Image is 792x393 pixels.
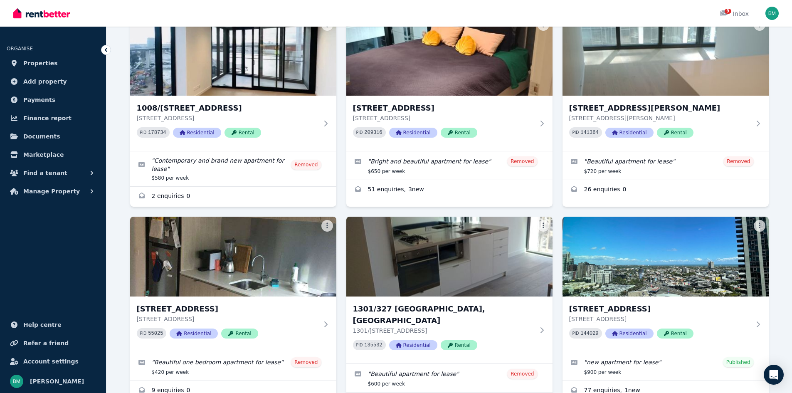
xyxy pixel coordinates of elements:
[10,375,23,388] img: Brendan Meng
[130,151,336,186] a: Edit listing: Contemporary and brand new apartment for lease
[23,338,69,348] span: Refer a friend
[7,110,99,126] a: Finance report
[353,303,534,326] h3: 1301/327 [GEOGRAPHIC_DATA], [GEOGRAPHIC_DATA]
[441,340,477,350] span: Rental
[356,130,363,135] small: PID
[569,315,750,323] p: [STREET_ADDRESS]
[605,329,654,339] span: Residential
[7,146,99,163] a: Marketplace
[173,128,221,138] span: Residential
[23,58,58,68] span: Properties
[170,329,218,339] span: Residential
[137,102,318,114] h3: 1008/[STREET_ADDRESS]
[657,329,693,339] span: Rental
[765,7,779,20] img: Brendan Meng
[7,46,33,52] span: ORGANISE
[569,303,750,315] h3: [STREET_ADDRESS]
[140,331,147,336] small: PID
[563,352,769,381] a: Edit listing: new apartment for lease
[657,128,693,138] span: Rental
[7,335,99,351] a: Refer a friend
[23,150,64,160] span: Marketplace
[23,168,67,178] span: Find a tenant
[130,16,336,96] img: 1008/103 South Wharf Drive, Docklands
[563,217,769,352] a: 2106w/11 Bale Circuit Street, Southbank[STREET_ADDRESS][STREET_ADDRESS]PID 144029ResidentialRental
[23,77,67,87] span: Add property
[346,180,553,200] a: Enquiries for 1115/7 Claremont Street, South Yarra
[346,217,553,363] a: 1301/327 La Trobe, Melbourne1301/327 [GEOGRAPHIC_DATA], [GEOGRAPHIC_DATA]1301/[STREET_ADDRESS]PID...
[225,128,261,138] span: Rental
[580,130,598,136] code: 141364
[23,356,79,366] span: Account settings
[563,217,769,297] img: 2106w/11 Bale Circuit Street, Southbank
[130,217,336,297] img: 1209/97 Palmerston Crescent, South Melbourne
[23,95,55,105] span: Payments
[346,16,553,151] a: 1115/7 Claremont Street, South Yarra[STREET_ADDRESS][STREET_ADDRESS]PID 209316ResidentialRental
[130,187,336,207] a: Enquiries for 1008/103 South Wharf Drive, Docklands
[569,102,750,114] h3: [STREET_ADDRESS][PERSON_NAME]
[7,91,99,108] a: Payments
[148,331,163,336] code: 55025
[346,364,553,392] a: Edit listing: Beautiful apartment for lease
[7,128,99,145] a: Documents
[7,165,99,181] button: Find a tenant
[130,217,336,352] a: 1209/97 Palmerston Crescent, South Melbourne[STREET_ADDRESS][STREET_ADDRESS]PID 55025ResidentialR...
[441,128,477,138] span: Rental
[346,217,553,297] img: 1301/327 La Trobe, Melbourne
[30,376,84,386] span: [PERSON_NAME]
[13,7,70,20] img: RentBetter
[364,342,382,348] code: 135532
[346,151,553,180] a: Edit listing: Bright and beautiful apartment for lease
[720,10,749,18] div: Inbox
[137,303,318,315] h3: [STREET_ADDRESS]
[569,114,750,122] p: [STREET_ADDRESS][PERSON_NAME]
[605,128,654,138] span: Residential
[221,329,258,339] span: Rental
[346,16,553,96] img: 1115/7 Claremont Street, South Yarra
[356,343,363,347] small: PID
[353,114,534,122] p: [STREET_ADDRESS]
[725,9,731,14] span: 9
[7,353,99,370] a: Account settings
[389,128,437,138] span: Residential
[764,365,784,385] div: Open Intercom Messenger
[321,220,333,232] button: More options
[754,220,765,232] button: More options
[353,102,534,114] h3: [STREET_ADDRESS]
[353,326,534,335] p: 1301/[STREET_ADDRESS]
[137,315,318,323] p: [STREET_ADDRESS]
[389,340,437,350] span: Residential
[572,331,579,336] small: PID
[23,131,60,141] span: Documents
[23,113,72,123] span: Finance report
[140,130,147,135] small: PID
[572,130,579,135] small: PID
[130,16,336,151] a: 1008/103 South Wharf Drive, Docklands1008/[STREET_ADDRESS][STREET_ADDRESS]PID 178734ResidentialRe...
[130,352,336,381] a: Edit listing: Beautiful one bedroom apartment for lease
[563,16,769,96] img: 1209/18 Hoff Blvd, Southbank
[538,220,549,232] button: More options
[563,16,769,151] a: 1209/18 Hoff Blvd, Southbank[STREET_ADDRESS][PERSON_NAME][STREET_ADDRESS][PERSON_NAME]PID 141364R...
[7,55,99,72] a: Properties
[7,73,99,90] a: Add property
[137,114,318,122] p: [STREET_ADDRESS]
[7,183,99,200] button: Manage Property
[23,320,62,330] span: Help centre
[7,316,99,333] a: Help centre
[23,186,80,196] span: Manage Property
[148,130,166,136] code: 178734
[563,151,769,180] a: Edit listing: Beautiful apartment for lease
[580,331,598,336] code: 144029
[364,130,382,136] code: 209316
[563,180,769,200] a: Enquiries for 1209/18 Hoff Blvd, Southbank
